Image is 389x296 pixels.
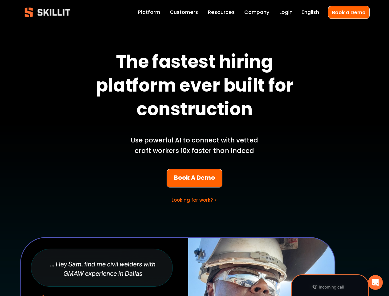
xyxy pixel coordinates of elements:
[279,8,293,17] a: Login
[208,8,235,17] a: folder dropdown
[244,8,269,17] a: Company
[208,9,235,16] span: Resources
[172,197,217,203] a: Looking for work? >
[19,3,75,22] img: Skillit
[328,6,370,18] a: Book a Demo
[170,8,198,17] a: Customers
[302,8,319,17] div: language picker
[302,9,319,16] span: English
[123,135,266,156] p: Use powerful AI to connect with vetted craft workers 10x faster than Indeed
[96,48,297,126] strong: The fastest hiring platform ever built for construction
[368,275,383,290] div: Open Intercom Messenger
[138,8,160,17] a: Platform
[167,169,222,187] a: Book A Demo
